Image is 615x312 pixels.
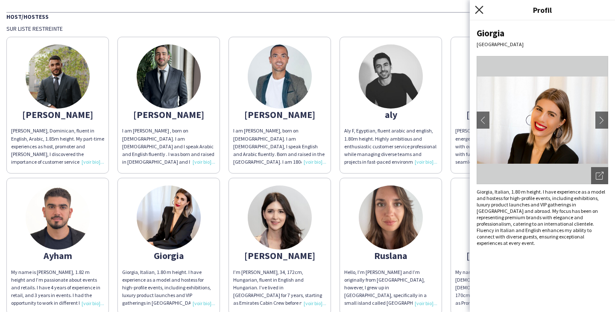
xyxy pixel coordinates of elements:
[359,44,423,109] img: thumb-6788b08f8fef3.jpg
[359,185,423,250] img: thumb-684ee0301fd16.jpeg
[248,44,312,109] img: thumb-5f3a1e76859b1.jpeg
[248,185,312,250] img: thumb-6800b272099ba.jpeg
[6,25,609,32] div: Sur liste restreinte
[6,12,609,21] div: Host/Hostess
[344,252,437,259] div: Ruslana
[455,252,548,259] div: [PERSON_NAME]
[11,252,104,259] div: Ayham
[477,27,608,39] div: Giorgia
[122,268,215,307] div: Giorgia, Italian, 1.80 m height. I have experience as a model and hostess for high-profile events...
[477,56,608,184] img: Avatar ou photo de l'équipe
[233,268,326,307] div: I’m [PERSON_NAME], 34, 172cm, Hungarian, fluent in English and Hungarian. I’ve lived in [GEOGRAPH...
[344,268,437,307] div: Hello, I’m [PERSON_NAME] and I’m originally from [GEOGRAPHIC_DATA], however, I grew up in [GEOGRA...
[344,111,437,118] div: aly
[344,127,437,166] div: Aly F, Egyptian, fluent arabic and english, 1.80m height. Highly ambitious and enthusiastic custo...
[477,188,608,246] div: Giorgia, Italian, 1.80 m height. I have experience as a model and hostess for high-profile events...
[455,268,548,307] div: My name is [PERSON_NAME], born on [DEMOGRAPHIC_DATA]. I’m [DEMOGRAPHIC_DATA] citizen. My height 1...
[122,127,215,166] div: I am [PERSON_NAME] , born on [DEMOGRAPHIC_DATA]. I am [DEMOGRAPHIC_DATA] and I speak Arabic and E...
[455,127,548,166] div: [PERSON_NAME] 1.75cm Russian I’m energetic and experienced event hostess with over 6 years experi...
[137,185,201,250] img: thumb-167354389163c040d3eec95.jpeg
[455,111,548,118] div: [PERSON_NAME]
[477,41,608,47] div: [GEOGRAPHIC_DATA]
[11,127,104,166] div: [PERSON_NAME], Dominican, fluent in English, Arabic, 1.85m height. My part-time experiences as ho...
[122,252,215,259] div: Giorgia
[233,111,326,118] div: [PERSON_NAME]
[233,252,326,259] div: [PERSON_NAME]
[26,44,90,109] img: thumb-3b4bedbe-2bfe-446a-a964-4b882512f058.jpg
[11,111,104,118] div: [PERSON_NAME]
[591,167,608,184] div: Ouvrir les photos pop-in
[122,111,215,118] div: [PERSON_NAME]
[137,44,201,109] img: thumb-522eba01-378c-4e29-824e-2a9222cc89e5.jpg
[470,4,615,15] h3: Profil
[26,185,90,250] img: thumb-668fbfdd36e0c.jpeg
[11,268,104,307] div: My name is [PERSON_NAME], 1.82 m height and I’m passionate about events and retails. I have 4 yea...
[233,127,326,166] div: I am [PERSON_NAME], born on [DEMOGRAPHIC_DATA]. I am [DEMOGRAPHIC_DATA], I speak English and Arab...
